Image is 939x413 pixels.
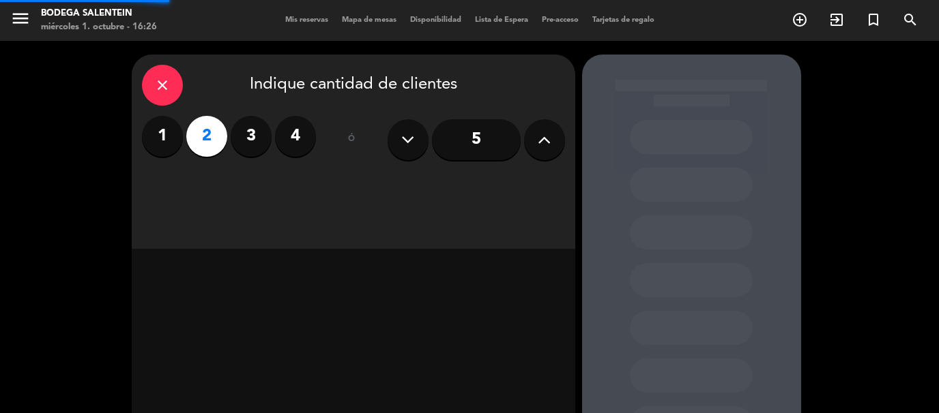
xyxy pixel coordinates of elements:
i: turned_in_not [865,12,882,28]
span: Disponibilidad [403,16,468,24]
i: menu [10,8,31,29]
i: close [154,77,171,93]
i: exit_to_app [828,12,845,28]
span: Mis reservas [278,16,335,24]
button: menu [10,8,31,33]
div: Bodega Salentein [41,7,157,20]
span: Tarjetas de regalo [586,16,661,24]
label: 2 [186,116,227,157]
span: Pre-acceso [535,16,586,24]
label: 3 [231,116,272,157]
div: Indique cantidad de clientes [142,65,565,106]
span: Mapa de mesas [335,16,403,24]
div: miércoles 1. octubre - 16:26 [41,20,157,34]
label: 1 [142,116,183,157]
span: Lista de Espera [468,16,535,24]
i: search [902,12,919,28]
i: add_circle_outline [792,12,808,28]
label: 4 [275,116,316,157]
div: ó [330,116,374,164]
